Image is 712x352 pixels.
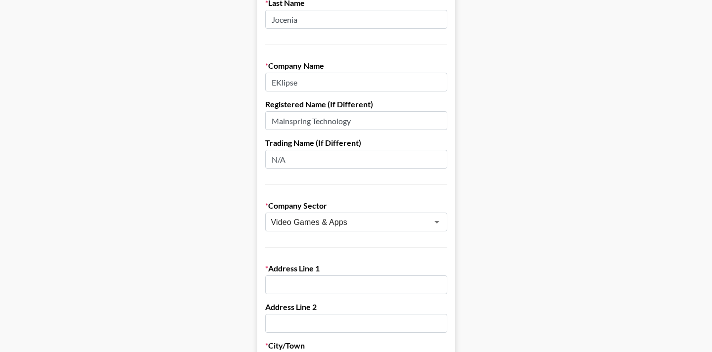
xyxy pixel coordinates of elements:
label: Address Line 1 [265,264,447,273]
label: City/Town [265,341,447,351]
label: Trading Name (If Different) [265,138,447,148]
label: Company Sector [265,201,447,211]
button: Open [430,215,444,229]
label: Address Line 2 [265,302,447,312]
label: Company Name [265,61,447,71]
label: Registered Name (If Different) [265,99,447,109]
